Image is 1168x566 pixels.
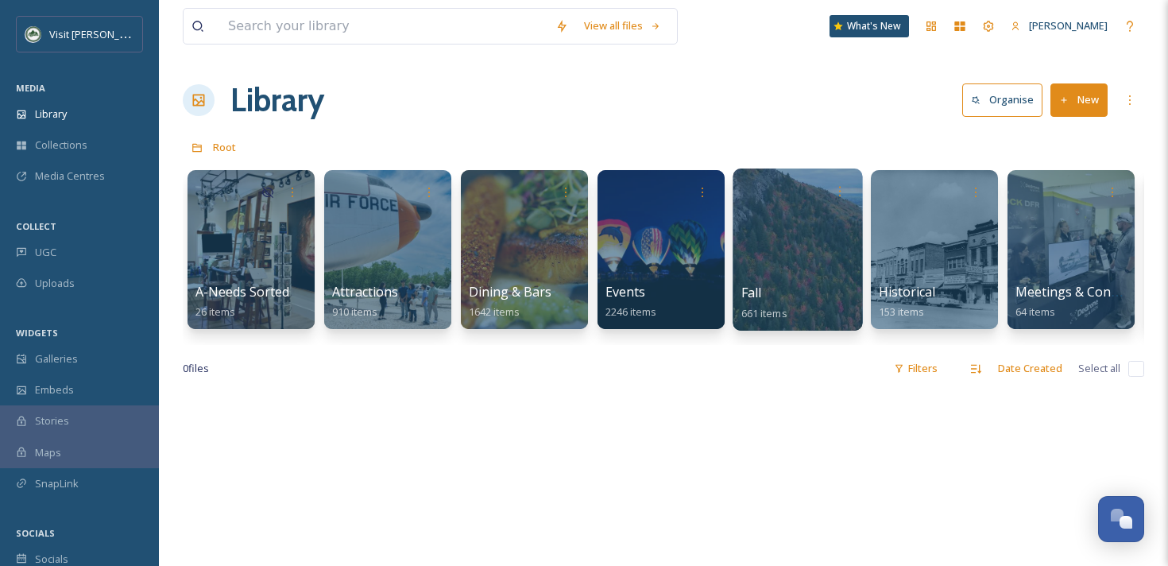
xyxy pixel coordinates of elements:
a: Root [213,138,236,157]
span: 661 items [741,305,787,320]
img: Unknown.png [25,26,41,42]
a: Attractions910 items [332,285,398,319]
a: Fall661 items [741,285,787,320]
span: Visit [PERSON_NAME] [49,26,150,41]
a: Dining & Bars1642 items [469,285,551,319]
a: A-Needs Sorted26 items [195,285,289,319]
button: New [1050,83,1108,116]
span: Library [35,107,67,122]
span: WIDGETS [16,327,58,339]
div: Date Created [990,353,1070,384]
span: SnapLink [35,476,79,491]
span: 64 items [1015,304,1055,319]
span: Stories [35,413,69,428]
span: Dining & Bars [469,283,551,300]
span: Fall [741,284,762,301]
span: Galleries [35,351,78,366]
button: Organise [962,83,1042,116]
span: Uploads [35,276,75,291]
input: Search your library [220,9,547,44]
a: Historical153 items [879,285,935,319]
span: Events [605,283,645,300]
span: Historical [879,283,935,300]
span: 0 file s [183,361,209,376]
span: SOCIALS [16,527,55,539]
button: Open Chat [1098,496,1144,542]
span: Collections [35,138,87,153]
span: [PERSON_NAME] [1029,18,1108,33]
a: [PERSON_NAME] [1003,10,1116,41]
a: View all files [576,10,669,41]
span: Media Centres [35,169,105,184]
span: MEDIA [16,82,45,94]
div: Filters [886,353,946,384]
span: 153 items [879,304,924,319]
span: 2246 items [605,304,656,319]
span: 910 items [332,304,377,319]
span: UGC [35,245,56,260]
span: 1642 items [469,304,520,319]
span: Root [213,140,236,154]
span: COLLECT [16,220,56,232]
span: Select all [1078,361,1120,376]
a: Library [230,76,324,124]
span: Attractions [332,283,398,300]
span: A-Needs Sorted [195,283,289,300]
span: Embeds [35,382,74,397]
a: Meetings & Conventions64 items [1015,285,1162,319]
span: 26 items [195,304,235,319]
span: Maps [35,445,61,460]
a: Events2246 items [605,285,656,319]
a: What's New [830,15,909,37]
span: Meetings & Conventions [1015,283,1162,300]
